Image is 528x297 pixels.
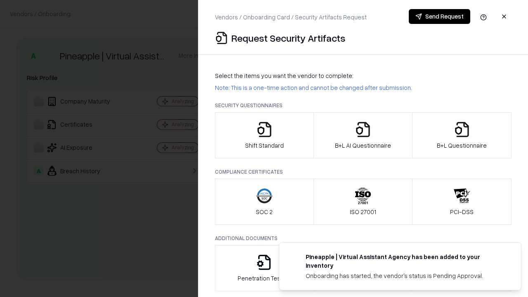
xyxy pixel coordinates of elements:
[412,112,511,158] button: B+L Questionnaire
[313,179,413,225] button: ISO 27001
[215,13,367,21] p: Vendors / Onboarding Card / Security Artifacts Request
[238,274,291,283] p: Penetration Testing
[215,102,511,109] p: Security Questionnaires
[412,179,511,225] button: PCI-DSS
[313,112,413,158] button: B+L AI Questionnaire
[215,112,314,158] button: Shift Standard
[335,141,391,150] p: B+L AI Questionnaire
[306,252,501,270] div: Pineapple | Virtual Assistant Agency has been added to your inventory
[409,9,470,24] button: Send Request
[256,207,273,216] p: SOC 2
[450,207,474,216] p: PCI-DSS
[215,71,511,80] p: Select the items you want the vendor to complete:
[306,271,501,280] div: Onboarding has started, the vendor's status is Pending Approval.
[350,207,376,216] p: ISO 27001
[215,235,511,242] p: Additional Documents
[215,245,314,291] button: Penetration Testing
[215,83,511,92] p: Note: This is a one-time action and cannot be changed after submission.
[289,252,299,262] img: trypineapple.com
[215,168,511,175] p: Compliance Certificates
[437,141,487,150] p: B+L Questionnaire
[245,141,284,150] p: Shift Standard
[231,31,345,45] p: Request Security Artifacts
[215,179,314,225] button: SOC 2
